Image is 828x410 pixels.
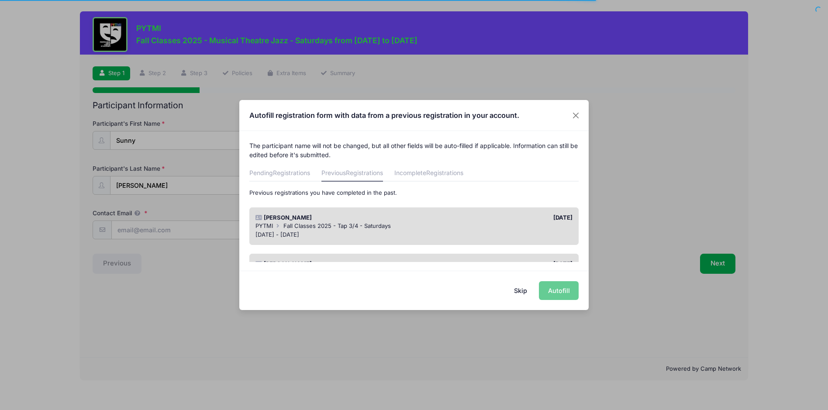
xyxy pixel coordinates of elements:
[249,189,579,197] p: Previous registrations you have completed in the past.
[426,169,463,176] span: Registrations
[249,110,519,121] h4: Autofill registration form with data from a previous registration in your account.
[346,169,383,176] span: Registrations
[321,166,383,182] a: Previous
[251,260,414,269] div: [PERSON_NAME]
[273,169,310,176] span: Registrations
[414,214,577,222] div: [DATE]
[283,222,391,229] span: Fall Classes 2025 - Tap 3/4 - Saturdays
[249,141,579,159] p: The participant name will not be changed, but all other fields will be auto-filled if applicable....
[505,281,536,300] button: Skip
[249,166,310,182] a: Pending
[394,166,463,182] a: Incomplete
[251,214,414,222] div: [PERSON_NAME]
[568,107,584,123] button: Close
[414,260,577,269] div: [DATE]
[255,222,273,229] span: PYTMI
[255,231,573,239] div: [DATE] - [DATE]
